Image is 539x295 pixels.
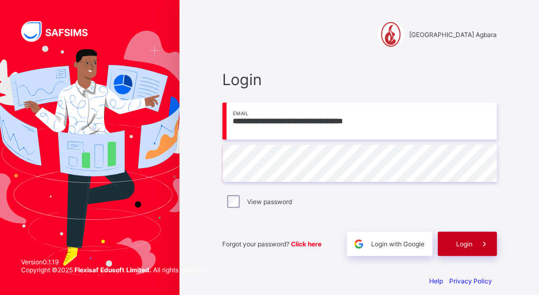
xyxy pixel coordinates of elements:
[456,240,472,248] span: Login
[449,277,492,285] a: Privacy Policy
[74,266,152,274] strong: Flexisaf Edusoft Limited.
[409,31,497,39] span: [GEOGRAPHIC_DATA] Agbara
[353,238,365,250] img: google.396cfc9801f0270233282035f929180a.svg
[222,240,321,248] span: Forgot your password?
[247,198,292,206] label: View password
[21,266,207,274] span: Copyright © 2025 All rights reserved.
[21,258,207,266] span: Version 0.1.19
[371,240,424,248] span: Login with Google
[222,70,497,89] span: Login
[21,21,100,42] img: SAFSIMS Logo
[429,277,443,285] a: Help
[291,240,321,248] a: Click here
